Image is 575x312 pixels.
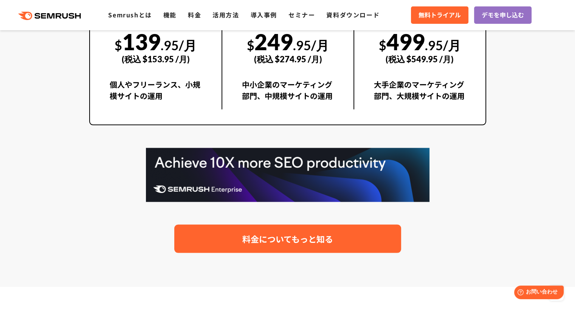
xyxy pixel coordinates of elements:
[251,10,277,19] a: 導入事例
[474,6,532,24] a: デモを申し込む
[161,37,197,53] span: .95/月
[163,10,177,19] a: 機能
[288,10,315,19] a: セミナー
[110,79,202,110] div: 個人やフリーランス、小規模サイトの運用
[293,37,329,53] span: .95/月
[242,46,334,73] div: (税込 $274.95 /月)
[374,79,466,110] div: 大手企業のマーケティング部門、大規模サイトの運用
[188,10,201,19] a: 料金
[242,232,333,246] span: 料金についてもっと知る
[508,283,567,304] iframe: Help widget launcher
[411,6,468,24] a: 無料トライアル
[425,37,461,53] span: .95/月
[242,79,334,110] div: 中小企業のマーケティング部門、中規模サイトの運用
[242,20,334,73] div: 249
[174,225,401,253] a: 料金についてもっと知る
[110,20,202,73] div: 139
[115,37,122,53] span: $
[110,46,202,73] div: (税込 $153.95 /月)
[326,10,380,19] a: 資料ダウンロード
[374,46,466,73] div: (税込 $549.95 /月)
[247,37,254,53] span: $
[482,10,524,20] span: デモを申し込む
[212,10,239,19] a: 活用方法
[108,10,152,19] a: Semrushとは
[374,20,466,73] div: 499
[379,37,386,53] span: $
[418,10,461,20] span: 無料トライアル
